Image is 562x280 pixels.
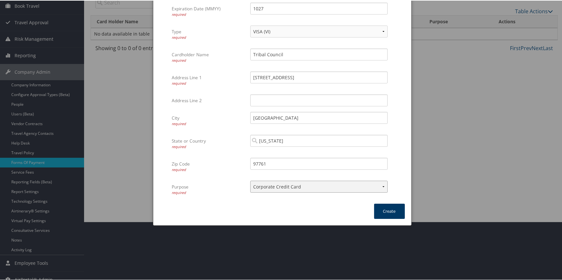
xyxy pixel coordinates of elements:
[172,48,245,66] label: Cardholder Name
[172,2,245,20] label: Expiration Date (MMYY)
[172,157,245,175] label: Zip Code
[172,57,186,62] span: required
[374,203,405,218] button: Create
[172,34,186,39] span: required
[172,71,245,89] label: Address Line 1
[172,94,245,106] label: Address Line 2
[172,189,186,194] span: required
[172,144,186,148] span: required
[172,180,245,198] label: Purpose
[172,167,186,171] span: required
[172,121,186,125] span: required
[172,134,245,152] label: State or Country
[172,111,245,129] label: City
[172,25,245,43] label: Type
[172,80,186,85] span: required
[172,11,186,16] span: required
